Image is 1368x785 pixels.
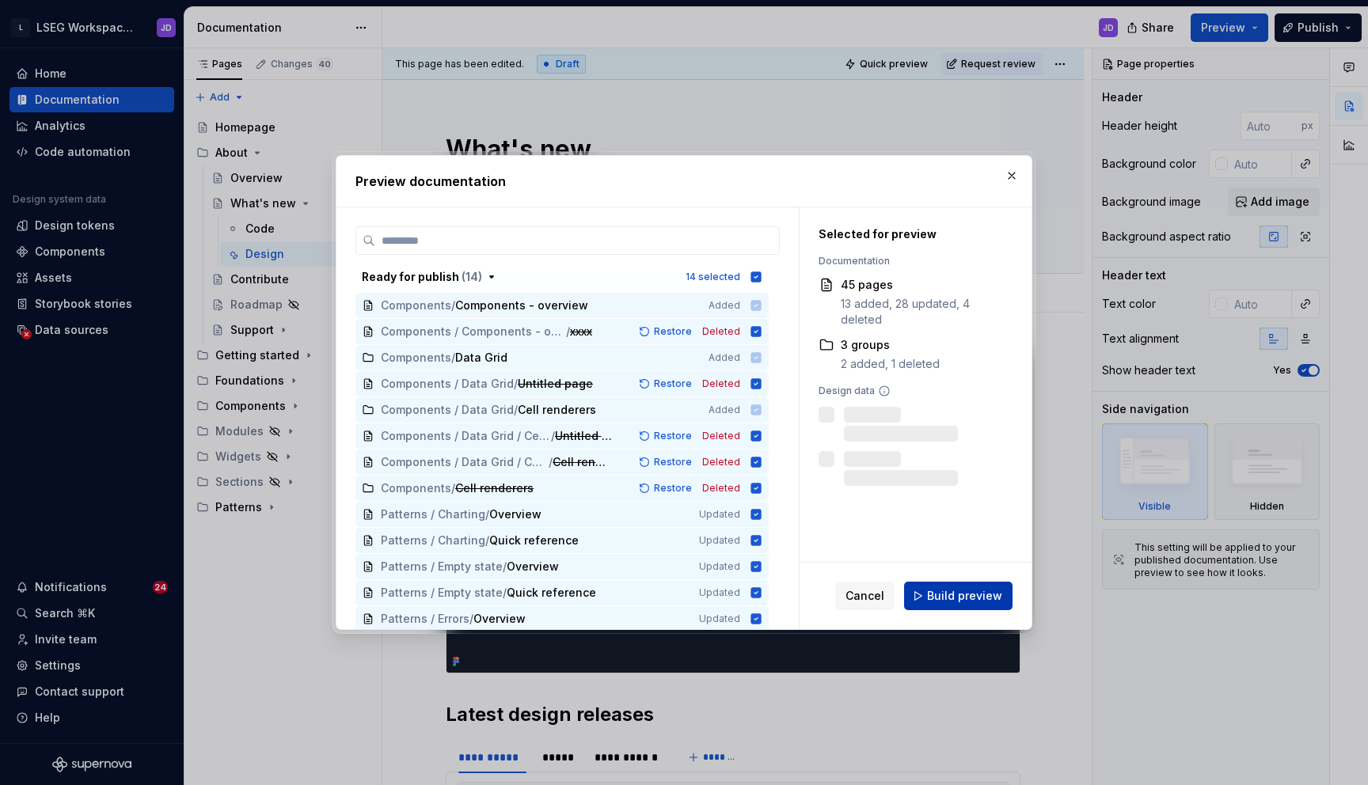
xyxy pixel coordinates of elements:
span: Deleted [702,430,740,442]
span: Patterns / Errors [381,611,469,627]
span: Restore [654,377,692,390]
div: 45 pages [841,277,1005,293]
span: Patterns / Empty state [381,585,503,601]
span: Deleted [702,377,740,390]
span: / [566,324,570,339]
span: Cell renderers [455,480,534,496]
button: Restore [634,376,699,392]
span: Patterns / Charting [381,533,485,548]
span: Restore [654,430,692,442]
span: Deleted [702,325,740,338]
div: 3 groups [841,337,940,353]
span: / [485,506,489,522]
span: Restore [654,482,692,495]
button: Ready for publish (14)14 selected [355,264,769,290]
span: / [451,480,455,496]
span: / [549,454,553,470]
span: Deleted [702,456,740,468]
div: Ready for publish [362,269,482,285]
span: Overview [489,506,541,522]
span: Updated [699,508,740,521]
span: Build preview [927,588,1002,604]
span: Updated [699,586,740,599]
span: Deleted [702,482,740,495]
span: Updated [699,560,740,573]
div: 14 selected [686,271,740,283]
span: Overview [507,559,559,575]
span: Patterns / Empty state [381,559,503,575]
button: Build preview [904,582,1013,610]
div: 2 added, 1 deleted [841,356,940,372]
button: Cancel [835,582,895,610]
span: Components / Data Grid [381,376,514,392]
button: Restore [634,480,699,496]
span: Untitled page [555,428,613,444]
span: ( 14 ) [462,270,482,283]
span: Cancel [845,588,884,604]
span: / [514,376,518,392]
button: Restore [634,324,699,339]
span: Overview [473,611,526,627]
span: xxxx [570,324,602,339]
span: / [551,428,555,444]
span: Components / Data Grid / Cell renderers [381,428,551,444]
span: Components / Data Grid / Cell renderers [381,454,549,470]
span: Components [381,480,451,496]
span: Updated [699,534,740,547]
span: / [469,611,473,627]
div: Documentation [819,255,1005,267]
div: Selected for preview [819,226,1005,242]
span: / [503,585,507,601]
span: Untitled page [518,376,593,392]
div: 13 added, 28 updated, 4 deleted [841,296,1005,328]
h2: Preview documentation [355,172,1013,191]
span: Quick reference [507,585,596,601]
span: / [503,559,507,575]
span: Patterns / Charting [381,506,485,522]
div: Design data [819,385,1005,397]
span: Restore [654,325,692,338]
span: Updated [699,612,740,625]
button: Restore [634,428,699,444]
span: Restore [654,456,692,468]
span: / [485,533,489,548]
span: Cell renderers [553,454,612,470]
button: Restore [634,454,699,470]
span: Components / Components - overview [381,324,566,339]
span: Quick reference [489,533,579,548]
